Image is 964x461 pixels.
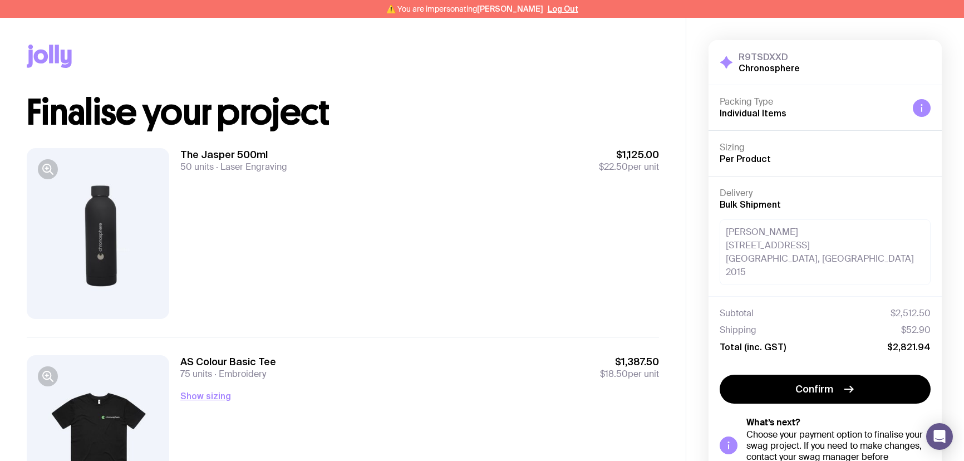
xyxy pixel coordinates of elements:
[548,4,578,13] button: Log Out
[180,368,212,380] span: 75 units
[720,341,786,352] span: Total (inc. GST)
[891,308,931,319] span: $2,512.50
[599,161,628,173] span: $22.50
[720,154,771,164] span: Per Product
[599,161,659,173] span: per unit
[720,108,786,118] span: Individual Items
[720,219,931,285] div: [PERSON_NAME] [STREET_ADDRESS] [GEOGRAPHIC_DATA], [GEOGRAPHIC_DATA] 2015
[739,51,800,62] h3: R9TSDXXD
[180,148,287,161] h3: The Jasper 500ml
[477,4,543,13] span: [PERSON_NAME]
[746,417,931,428] h5: What’s next?
[739,62,800,73] h2: Chronosphere
[214,161,287,173] span: Laser Engraving
[599,148,659,161] span: $1,125.00
[27,95,659,130] h1: Finalise your project
[180,161,214,173] span: 50 units
[720,199,781,209] span: Bulk Shipment
[720,96,904,107] h4: Packing Type
[720,308,754,319] span: Subtotal
[720,325,756,336] span: Shipping
[926,423,953,450] div: Open Intercom Messenger
[180,355,276,369] h3: AS Colour Basic Tee
[600,355,659,369] span: $1,387.50
[600,368,628,380] span: $18.50
[212,368,266,380] span: Embroidery
[720,375,931,404] button: Confirm
[720,188,931,199] h4: Delivery
[795,382,833,396] span: Confirm
[180,389,231,403] button: Show sizing
[901,325,931,336] span: $52.90
[720,142,931,153] h4: Sizing
[386,4,543,13] span: ⚠️ You are impersonating
[600,369,659,380] span: per unit
[887,341,931,352] span: $2,821.94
